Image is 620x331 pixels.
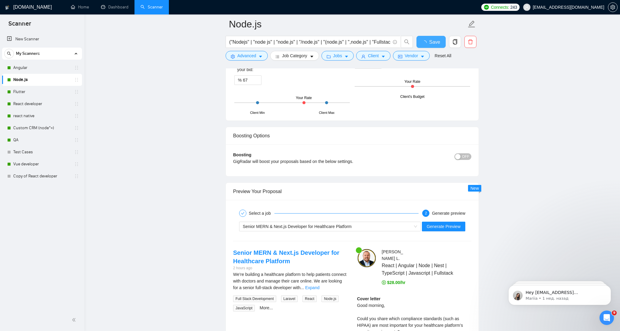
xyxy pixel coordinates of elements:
[468,20,476,28] span: edit
[465,39,476,45] span: delete
[393,51,430,61] button: idcardVendorcaret-down
[233,265,347,271] div: 2 hours ago
[260,305,273,310] a: More...
[13,86,71,98] a: Flutter
[432,210,465,217] div: Generate preview
[4,19,36,32] span: Scanner
[282,52,307,59] span: Job Category
[491,4,509,11] span: Connects:
[241,211,245,215] span: check
[74,126,79,130] span: holder
[13,122,71,134] a: Custom CRM (node*=)
[361,54,365,59] span: user
[7,33,77,45] a: New Scanner
[74,89,79,94] span: holder
[302,295,317,302] span: React
[321,295,339,302] span: Node.js
[229,17,467,32] input: Scanner name...
[382,262,454,277] span: React | Angular | Node | Nest | TypeScript | Javascript | Fullstack
[249,210,274,217] div: Select a job
[499,273,620,315] iframe: Intercom notifications сообщение
[425,211,427,215] span: 2
[13,110,71,122] a: react native
[368,52,379,59] span: Client
[608,5,618,10] a: setting
[599,311,614,325] iframe: Intercom live chat
[229,38,390,46] input: Search Freelance Jobs...
[237,52,256,59] span: Advanced
[233,295,276,302] span: Full Stack Development
[13,98,71,110] a: React developer
[13,134,71,146] a: QA
[405,52,418,59] span: Vendor
[275,54,280,59] span: bars
[296,95,312,101] div: Your Rate
[449,36,461,48] button: copy
[344,54,349,59] span: caret-down
[71,5,89,10] a: homeHome
[422,222,465,231] button: Generate Preview
[74,162,79,167] span: holder
[608,2,618,12] button: setting
[233,271,347,291] div: We’re building a healthcare platform to help patients connect with doctors and manage their care ...
[382,280,386,285] span: dollar
[141,5,163,10] a: searchScanner
[74,174,79,179] span: holder
[233,305,255,311] span: JavaScript
[233,152,251,157] b: Boosting
[429,38,440,46] span: Save
[5,3,9,12] img: logo
[233,158,412,165] div: GigRadar will boost your proposals based on the below settings.
[233,127,471,144] div: Boosting Options
[16,48,40,60] span: My Scanners
[74,101,79,106] span: holder
[281,295,298,302] span: Laravel
[416,36,446,48] button: Save
[250,110,265,115] div: Client Min
[243,76,261,85] input: Specify the % of the client's range where you want to place your bid:
[243,224,352,229] span: Senior MERN & Next.js Developer for Healthcare Platform
[74,77,79,82] span: holder
[382,249,403,261] span: [PERSON_NAME] L .
[449,39,461,45] span: copy
[333,52,342,59] span: Jobs
[74,138,79,142] span: holder
[462,153,469,160] span: OFF
[404,79,420,85] div: Your Rate
[400,94,424,100] div: Client's Budget
[310,54,314,59] span: caret-down
[13,158,71,170] a: Vue developer
[270,51,319,61] button: barsJob Categorycaret-down
[231,54,235,59] span: setting
[422,40,429,45] span: loading
[401,36,413,48] button: search
[4,49,14,58] button: search
[74,114,79,118] span: holder
[393,40,397,44] span: info-circle
[327,54,331,59] span: folder
[510,4,517,11] span: 243
[612,311,617,315] span: 9
[427,223,460,230] span: Generate Preview
[13,74,71,86] a: Node.js
[420,54,425,59] span: caret-down
[464,36,476,48] button: delete
[305,285,319,290] a: Expand
[321,51,354,61] button: folderJobscaret-down
[356,51,391,61] button: userClientcaret-down
[258,54,263,59] span: caret-down
[233,249,339,264] a: Senior MERN & Next.js Developer for Healthcare Platform
[233,183,471,200] div: Preview Your Proposal
[72,317,78,323] span: double-left
[13,62,71,74] a: Angular
[525,5,529,9] span: user
[435,52,451,59] a: Reset All
[300,285,304,290] span: ...
[319,110,334,115] div: Client Max
[357,248,376,268] img: c1jRSQFyX-So8LyUhGzfs7nSRLpoCEzd8_DvO5Q0xA7e3FOBfbhwSOFPt13vn5KeK8
[5,52,14,56] span: search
